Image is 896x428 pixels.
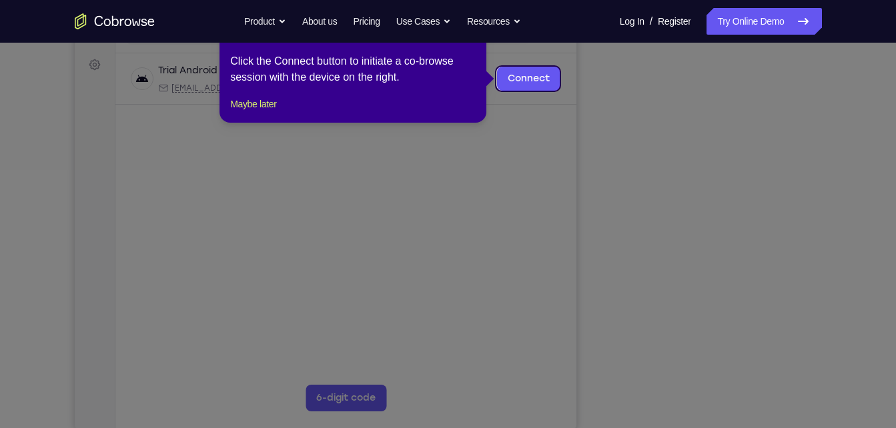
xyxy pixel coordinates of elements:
a: Sessions [8,39,32,63]
a: Try Online Demo [707,8,821,35]
a: Connect [8,8,32,32]
button: 6-digit code [231,401,312,428]
span: / [650,13,652,29]
h1: Connect [51,8,124,29]
span: android@example.com [97,99,240,110]
a: Log In [620,8,644,35]
a: Pricing [353,8,380,35]
button: Maybe later [230,96,276,112]
span: Cobrowse.io [262,99,330,110]
button: Refresh [470,40,491,61]
button: Product [244,8,286,35]
a: Register [658,8,691,35]
label: demo_id [265,44,307,57]
input: Filter devices... [75,44,244,57]
div: Email [83,99,240,110]
div: Click the Connect button to initiate a co-browse session with the device on the right. [230,53,476,85]
a: Settings [8,69,32,93]
div: Open device details [41,70,502,121]
a: About us [302,8,337,35]
div: App [248,99,330,110]
button: Use Cases [396,8,451,35]
a: Go to the home page [75,13,155,29]
a: Connect [422,83,486,107]
label: Email [404,44,428,57]
span: +14 more [338,99,376,110]
div: Online [183,82,217,93]
div: Trial Android Device [83,81,177,94]
div: New devices found. [184,86,187,89]
button: Resources [467,8,521,35]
